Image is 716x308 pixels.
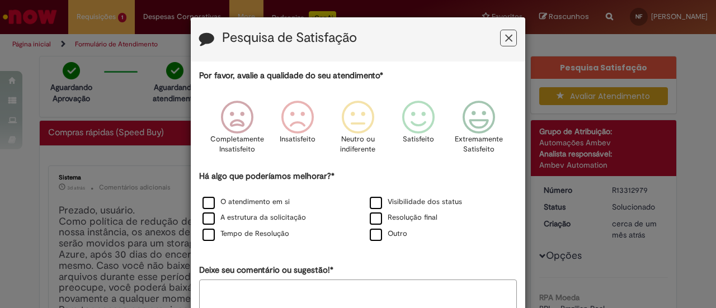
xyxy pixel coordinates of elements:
[269,92,326,169] div: Insatisfeito
[403,134,434,145] p: Satisfeito
[210,134,264,155] p: Completamente Insatisfeito
[370,197,462,207] label: Visibilidade dos status
[370,212,437,223] label: Resolução final
[199,264,333,276] label: Deixe seu comentário ou sugestão!*
[199,170,517,243] div: Há algo que poderíamos melhorar?*
[455,134,503,155] p: Extremamente Satisfeito
[390,92,447,169] div: Satisfeito
[202,212,306,223] label: A estrutura da solicitação
[370,229,407,239] label: Outro
[450,92,507,169] div: Extremamente Satisfeito
[329,92,387,169] div: Neutro ou indiferente
[208,92,265,169] div: Completamente Insatisfeito
[280,134,315,145] p: Insatisfeito
[338,134,378,155] p: Neutro ou indiferente
[202,197,290,207] label: O atendimento em si
[199,70,383,82] label: Por favor, avalie a qualidade do seu atendimento*
[222,31,357,45] label: Pesquisa de Satisfação
[202,229,289,239] label: Tempo de Resolução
